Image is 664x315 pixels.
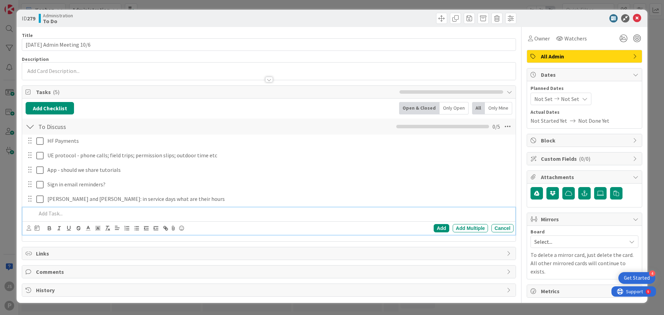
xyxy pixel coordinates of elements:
span: 0 / 5 [492,122,500,131]
label: Title [22,32,33,38]
span: Block [541,136,629,145]
span: Metrics [541,287,629,295]
span: Actual Dates [531,109,638,116]
div: Add [434,224,449,232]
p: UE protocol - phone calls; field trips; permission slips; outdoor time etc [47,151,511,159]
p: HF Payments [47,137,511,145]
span: Not Done Yet [578,117,609,125]
div: 4 [649,270,655,277]
span: Custom Fields [541,155,629,163]
span: All Admin [541,52,629,61]
span: Watchers [564,34,587,43]
span: Description [22,56,49,62]
p: App - should we share tutorials [47,166,511,174]
div: Only Mine [485,102,512,114]
div: Cancel [491,224,514,232]
span: Attachments [541,173,629,181]
span: Not Started Yet [531,117,567,125]
span: Planned Dates [531,85,638,92]
div: Open & Closed [399,102,440,114]
span: Select... [534,237,623,247]
span: Links [36,249,503,258]
p: To delete a mirror card, just delete the card. All other mirrored cards will continue to exists. [531,251,638,276]
span: Comments [36,268,503,276]
span: ( 0/0 ) [579,155,590,162]
b: 279 [27,15,35,22]
p: Sign in email reminders? [47,180,511,188]
span: Board [531,229,545,234]
span: Not Set [561,95,579,103]
b: To Do [43,18,73,24]
span: Tasks [36,88,396,96]
div: Add Multiple [453,224,488,232]
span: Not Set [534,95,553,103]
span: Mirrors [541,215,629,223]
span: History [36,286,503,294]
div: Open Get Started checklist, remaining modules: 4 [618,272,655,284]
div: Get Started [624,275,650,281]
input: Add Checklist... [36,120,192,133]
span: ( 5 ) [53,89,59,95]
div: Only Open [440,102,469,114]
p: [PERSON_NAME] and [PERSON_NAME]: in service days what are their hours [47,195,511,203]
span: Support [15,1,31,9]
button: Add Checklist [26,102,74,114]
span: Owner [534,34,550,43]
div: All [472,102,485,114]
span: ID [22,14,35,22]
span: Dates [541,71,629,79]
input: type card name here... [22,38,516,51]
div: 9 [36,3,38,8]
span: Administration [43,13,73,18]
